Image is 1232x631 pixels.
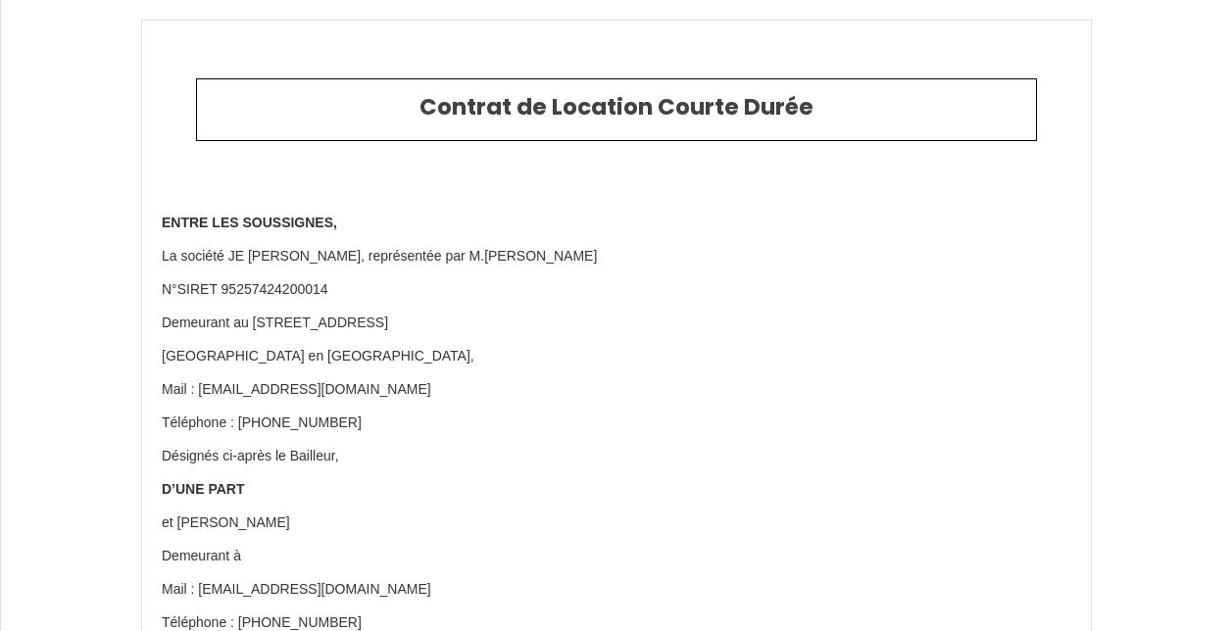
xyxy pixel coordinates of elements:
[162,447,1071,466] p: Désignés ci-après le Bailleur,
[162,580,1071,600] p: Mail : [EMAIL_ADDRESS][DOMAIN_NAME]
[162,481,245,497] strong: D’UNE PART
[162,280,1071,300] p: N°SIRET 95257424200014
[162,314,1071,333] p: Demeurant au [STREET_ADDRESS]
[162,215,337,230] strong: ENTRE LES SOUSSIGNES,
[162,380,1071,400] p: Mail : [EMAIL_ADDRESS][DOMAIN_NAME]
[162,513,1071,533] p: et [PERSON_NAME]
[162,547,1071,566] p: Demeurant à
[162,347,1071,366] p: [GEOGRAPHIC_DATA] en [GEOGRAPHIC_DATA],
[212,94,1021,121] h2: Contrat de Location Courte Durée
[162,247,1071,267] p: La société JE [PERSON_NAME], représentée par M.[PERSON_NAME]
[162,413,1071,433] p: Téléphone : [PHONE_NUMBER]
